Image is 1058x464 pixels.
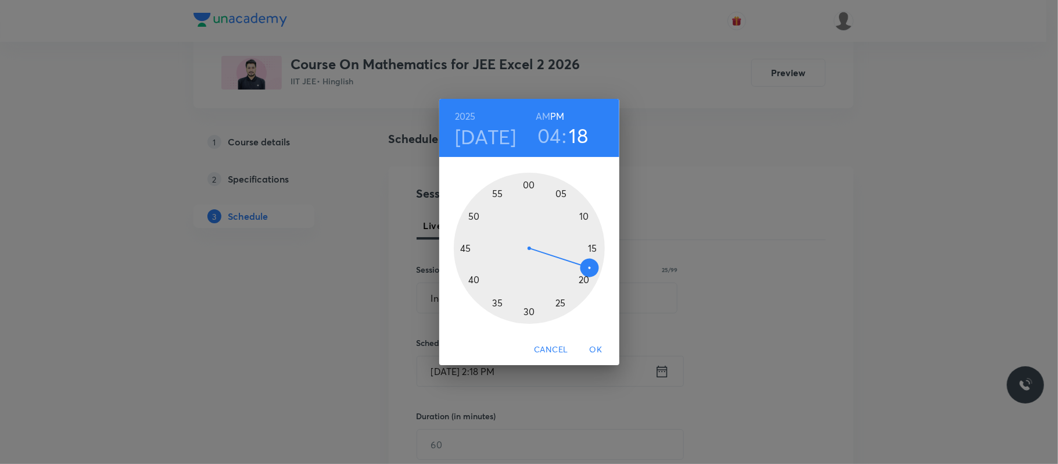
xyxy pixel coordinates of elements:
span: Cancel [534,342,568,357]
button: 18 [569,123,589,148]
h3: : [562,123,566,148]
button: PM [550,108,564,124]
button: [DATE] [455,124,517,149]
button: OK [578,339,615,361]
button: Cancel [529,339,572,361]
button: AM [536,108,550,124]
button: 04 [537,123,561,148]
span: OK [582,342,610,357]
button: 2025 [455,108,476,124]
